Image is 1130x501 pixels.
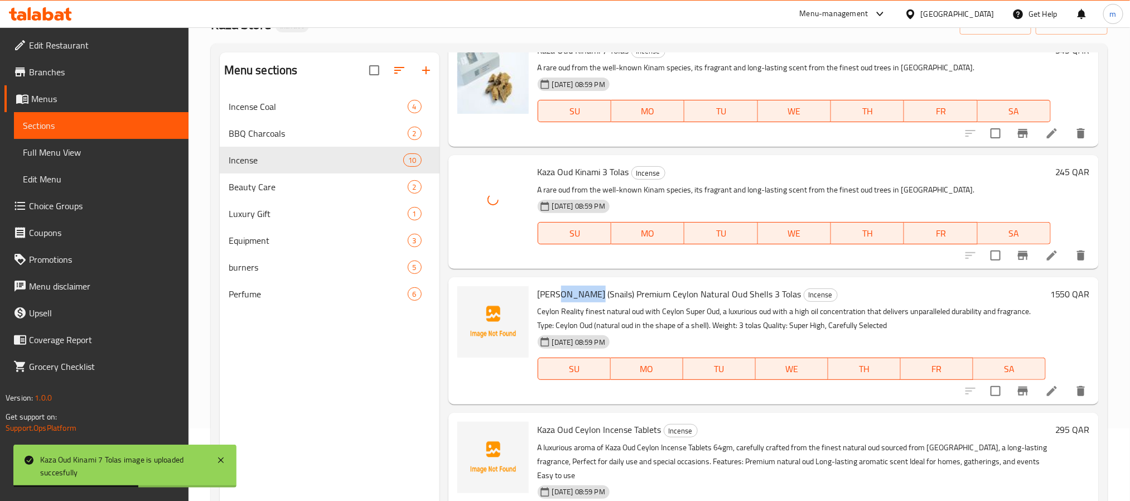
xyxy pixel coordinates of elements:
a: Grocery Checklist [4,353,189,380]
span: [DATE] 08:59 PM [548,79,610,90]
p: A luxurious aroma of Kaza Oud Ceylon Incense Tablets 64gm, carefully crafted from the finest natu... [538,441,1051,483]
button: MO [611,100,684,122]
button: SU [538,100,611,122]
div: items [408,180,422,194]
span: SA [978,361,1041,377]
span: SU [543,225,607,242]
span: export [1045,17,1099,31]
span: Equipment [229,234,408,247]
h6: 1550 QAR [1050,286,1090,302]
span: Branches [29,65,180,79]
span: TU [688,361,751,377]
div: items [408,261,422,274]
div: items [408,287,422,301]
span: MO [616,225,680,242]
span: Perfume [229,287,408,301]
button: MO [611,358,683,380]
img: Kaza Oud Kinami 7 Tolas [457,42,529,114]
span: 2 [408,128,421,139]
span: [DATE] 08:59 PM [548,201,610,211]
a: Branches [4,59,189,85]
button: FR [904,222,977,244]
span: FR [909,225,973,242]
a: Edit Restaurant [4,32,189,59]
h2: Menu sections [224,62,298,79]
div: Perfume6 [220,281,440,307]
div: Kaza Oud Kinami 7 Tolas image is uploaded succesfully [40,454,205,479]
span: 6 [408,289,421,300]
div: Incense [631,166,665,180]
span: Edit Menu [23,172,180,186]
span: FR [905,361,969,377]
div: Beauty Care2 [220,174,440,200]
button: SU [538,358,611,380]
div: [GEOGRAPHIC_DATA] [921,8,994,20]
a: Edit menu item [1045,249,1059,262]
span: Incense [804,288,837,301]
span: Incense Coal [229,100,408,113]
span: Full Menu View [23,146,180,159]
button: Add section [413,57,440,84]
a: Full Menu View [14,139,189,166]
span: WE [762,103,827,119]
span: Luxury Gift [229,207,408,220]
span: import [969,17,1022,31]
span: Coverage Report [29,333,180,346]
button: WE [758,100,831,122]
a: Choice Groups [4,192,189,219]
span: WE [762,225,827,242]
span: 1 [408,209,421,219]
div: BBQ Charcoals2 [220,120,440,147]
span: Sections [23,119,180,132]
button: TH [828,358,901,380]
button: FR [901,358,973,380]
button: TH [831,100,904,122]
p: A rare oud from the well-known Kinam species, its fragrant and long-lasting scent from the finest... [538,183,1051,197]
a: Coupons [4,219,189,246]
span: [DATE] 08:59 PM [548,337,610,348]
span: Select to update [984,379,1007,403]
img: Kaza Oud Ceylon Incense Tablets [457,422,529,493]
span: Select all sections [363,59,386,82]
a: Support.OpsPlatform [6,421,76,435]
span: TU [689,225,753,242]
span: Choice Groups [29,199,180,213]
button: Branch-specific-item [1010,378,1036,404]
a: Sections [14,112,189,139]
span: 2 [408,182,421,192]
a: Menus [4,85,189,112]
span: [PERSON_NAME] (Snails) Premium Ceylon Natural Oud Shells 3 Tolas [538,286,801,302]
nav: Menu sections [220,89,440,312]
a: Upsell [4,300,189,326]
h6: 295 QAR [1055,422,1090,437]
div: Menu-management [800,7,868,21]
span: TH [836,103,900,119]
button: delete [1068,378,1094,404]
button: Branch-specific-item [1010,242,1036,269]
span: Select to update [984,244,1007,267]
button: WE [758,222,831,244]
button: SA [973,358,1046,380]
span: BBQ Charcoals [229,127,408,140]
div: Luxury Gift1 [220,200,440,227]
div: Equipment3 [220,227,440,254]
span: Incense [632,167,665,180]
span: MO [616,103,680,119]
div: items [408,207,422,220]
div: burners5 [220,254,440,281]
div: Incense Coal4 [220,93,440,120]
a: Edit menu item [1045,384,1059,398]
p: Ceylon Reality finest natural oud with Ceylon Super Oud, a luxurious oud with a high oil concentr... [538,305,1046,333]
button: SU [538,222,611,244]
span: Beauty Care [229,180,408,194]
a: Menu disclaimer [4,273,189,300]
img: Kaza Qawaqie (Snails) Premium Ceylon Natural Oud Shells 3 Tolas [457,286,529,358]
button: TU [684,222,757,244]
button: FR [904,100,977,122]
div: items [403,153,421,167]
button: SA [978,100,1051,122]
span: 10 [404,155,421,166]
span: 5 [408,262,421,273]
span: 1.0.0 [35,391,52,405]
div: Incense [664,424,698,437]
